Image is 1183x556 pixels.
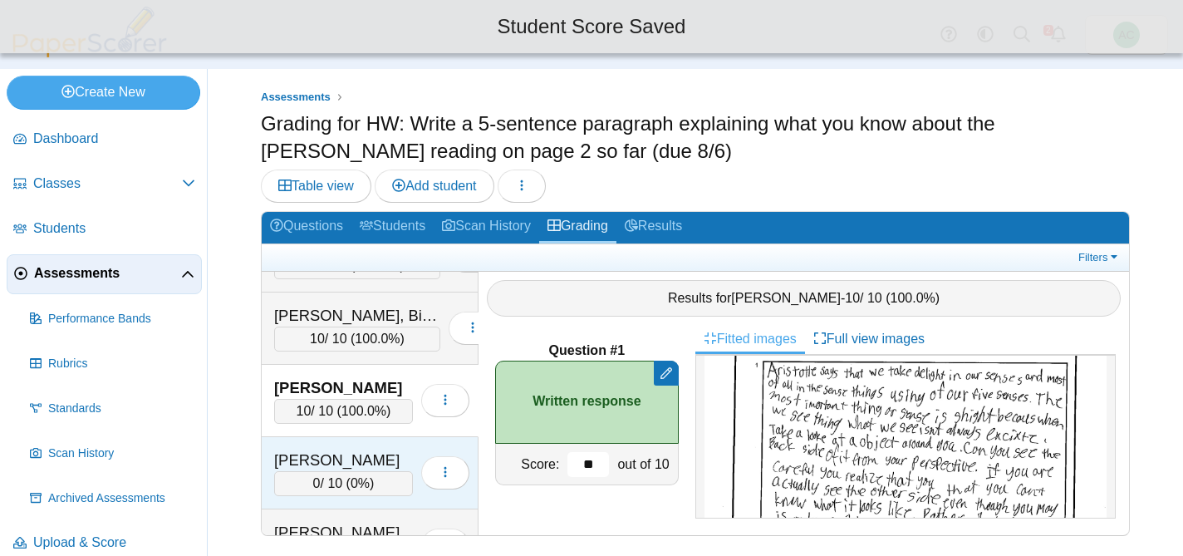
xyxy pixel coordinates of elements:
[891,291,935,305] span: 100.0%
[23,479,202,519] a: Archived Assessments
[731,291,841,305] span: [PERSON_NAME]
[274,399,413,424] div: / 10 ( )
[278,179,354,193] span: Table view
[7,76,200,109] a: Create New
[7,254,202,294] a: Assessments
[845,291,860,305] span: 10
[274,522,413,544] div: [PERSON_NAME]
[7,120,202,160] a: Dashboard
[257,87,335,108] a: Assessments
[495,361,679,444] div: Written response
[310,332,325,346] span: 10
[613,444,677,485] div: out of 10
[33,130,195,148] span: Dashboard
[341,404,386,418] span: 100.0%
[616,212,690,243] a: Results
[496,444,563,485] div: Score:
[7,209,202,249] a: Students
[351,212,434,243] a: Students
[23,344,202,384] a: Rubrics
[549,342,626,360] b: Question #1
[351,476,370,490] span: 0%
[23,299,202,339] a: Performance Bands
[48,356,195,372] span: Rubrics
[33,175,182,193] span: Classes
[274,305,440,327] div: [PERSON_NAME], Bishmeet
[434,212,539,243] a: Scan History
[33,534,195,552] span: Upload & Score
[274,471,413,496] div: / 10 ( )
[487,280,1121,317] div: Results for - / 10 ( )
[539,212,616,243] a: Grading
[261,110,1130,165] h1: Grading for HW: Write a 5-sentence paragraph explaining what you know about the [PERSON_NAME] rea...
[261,170,371,203] a: Table view
[23,389,202,429] a: Standards
[23,434,202,474] a: Scan History
[261,91,331,103] span: Assessments
[375,170,493,203] a: Add student
[48,311,195,327] span: Performance Bands
[805,325,933,353] a: Full view images
[33,219,195,238] span: Students
[274,450,413,471] div: [PERSON_NAME]
[48,490,195,507] span: Archived Assessments
[274,327,440,352] div: / 10 ( )
[7,46,173,60] a: PaperScorer
[12,12,1171,41] div: Student Score Saved
[355,332,400,346] span: 100.0%
[7,165,202,204] a: Classes
[48,401,195,417] span: Standards
[695,325,805,353] a: Fitted images
[274,377,413,399] div: [PERSON_NAME]
[313,476,321,490] span: 0
[262,212,351,243] a: Questions
[48,445,195,462] span: Scan History
[1074,249,1125,266] a: Filters
[297,404,312,418] span: 10
[34,264,181,283] span: Assessments
[392,179,476,193] span: Add student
